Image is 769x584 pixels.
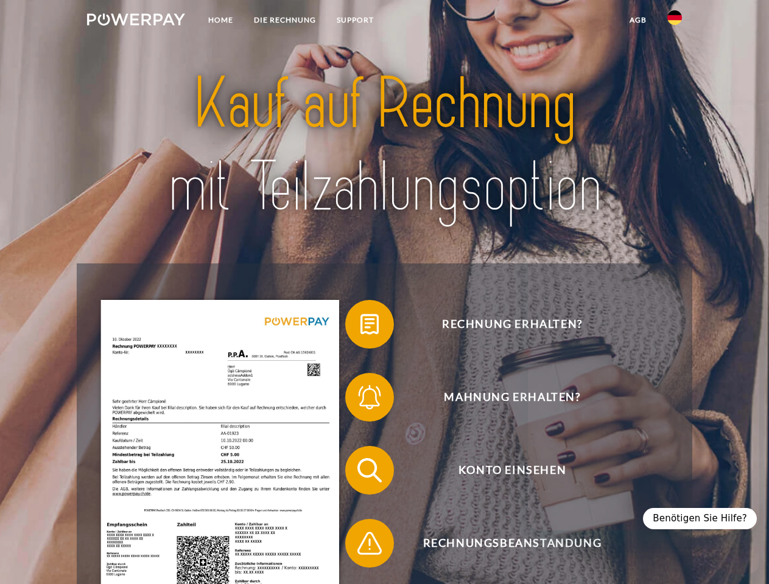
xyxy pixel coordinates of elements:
img: logo-powerpay-white.svg [87,13,185,26]
span: Konto einsehen [363,446,661,495]
a: agb [619,9,657,31]
a: Home [198,9,244,31]
span: Rechnung erhalten? [363,300,661,349]
img: qb_search.svg [354,455,385,485]
img: title-powerpay_de.svg [116,58,653,233]
button: Konto einsehen [345,446,662,495]
img: qb_bell.svg [354,382,385,412]
span: Rechnungsbeanstandung [363,519,661,568]
a: SUPPORT [326,9,384,31]
iframe: Schaltfläche zum Öffnen des Messaging-Fensters [720,535,759,574]
img: qb_warning.svg [354,528,385,558]
img: qb_bill.svg [354,309,385,339]
button: Rechnungsbeanstandung [345,519,662,568]
span: Mahnung erhalten? [363,373,661,422]
button: Mahnung erhalten? [345,373,662,422]
button: Rechnung erhalten? [345,300,662,349]
a: DIE RECHNUNG [244,9,326,31]
img: de [667,10,682,25]
iframe: Messaging-Fenster [528,105,759,530]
